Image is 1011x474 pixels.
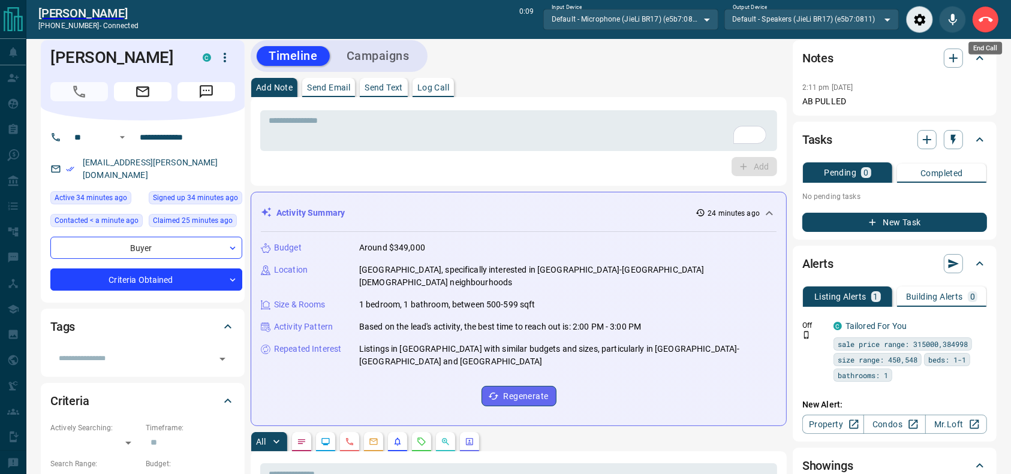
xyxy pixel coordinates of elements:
[261,202,777,224] div: Activity Summary24 minutes ago
[802,398,987,411] p: New Alert:
[335,46,422,66] button: Campaigns
[359,241,425,254] p: Around $349,000
[214,351,231,367] button: Open
[153,215,233,227] span: Claimed 25 minutes ago
[920,169,963,177] p: Completed
[928,354,966,366] span: beds: 1-1
[972,6,999,33] div: End Call
[838,338,968,350] span: sale price range: 315000,384998
[256,437,266,446] p: All
[519,6,534,33] p: 0:09
[321,437,330,446] svg: Lead Browsing Activity
[50,82,108,101] span: Call
[114,82,171,101] span: Email
[824,168,856,177] p: Pending
[441,437,450,446] svg: Opportunities
[153,192,238,204] span: Signed up 34 minutes ago
[906,6,933,33] div: Audio Settings
[257,46,330,66] button: Timeline
[50,312,235,341] div: Tags
[274,343,341,355] p: Repeated Interest
[50,48,185,67] h1: [PERSON_NAME]
[393,437,402,446] svg: Listing Alerts
[345,437,354,446] svg: Calls
[834,322,842,330] div: condos.ca
[50,191,143,208] div: Thu Aug 14 2025
[369,437,378,446] svg: Emails
[802,331,811,339] svg: Push Notification Only
[543,9,718,29] div: Default - Microphone (JieLi BR17) (e5b7:0811)
[274,298,326,311] p: Size & Rooms
[802,49,834,68] h2: Notes
[66,165,74,173] svg: Email Verified
[274,264,308,276] p: Location
[802,213,987,232] button: New Task
[203,53,211,62] div: condos.ca
[874,292,878,301] p: 1
[359,321,641,333] p: Based on the lead's activity, the best time to reach out is: 2:00 PM - 3:00 PM
[146,422,235,433] p: Timeframe:
[802,83,853,92] p: 2:11 pm [DATE]
[256,83,293,92] p: Add Note
[863,168,868,177] p: 0
[146,458,235,469] p: Budget:
[802,44,987,73] div: Notes
[38,6,139,20] a: [PERSON_NAME]
[838,369,888,381] span: bathrooms: 1
[115,130,130,144] button: Open
[906,292,963,301] p: Building Alerts
[50,317,75,336] h2: Tags
[465,437,474,446] svg: Agent Actions
[103,22,139,30] span: connected
[50,214,143,231] div: Thu Aug 14 2025
[925,415,987,434] a: Mr.Loft
[863,415,925,434] a: Condos
[274,321,333,333] p: Activity Pattern
[269,116,769,146] textarea: To enrich screen reader interactions, please activate Accessibility in Grammarly extension settings
[552,4,582,11] label: Input Device
[50,237,242,259] div: Buyer
[50,268,242,291] div: Criteria Obtained
[802,188,987,206] p: No pending tasks
[814,292,866,301] p: Listing Alerts
[359,343,777,368] p: Listings in [GEOGRAPHIC_DATA] with similar budgets and sizes, particularly in [GEOGRAPHIC_DATA]-[...
[968,42,1002,55] div: End Call
[177,82,235,101] span: Message
[50,458,140,469] p: Search Range:
[970,292,975,301] p: 0
[724,9,899,29] div: Default - Speakers (JieLi BR17) (e5b7:0811)
[802,125,987,154] div: Tasks
[307,83,350,92] p: Send Email
[802,254,834,273] h2: Alerts
[50,387,235,415] div: Criteria
[482,386,556,406] button: Regenerate
[939,6,966,33] div: Mute
[802,320,826,331] p: Off
[149,214,242,231] div: Thu Aug 14 2025
[55,192,127,204] span: Active 34 minutes ago
[417,437,426,446] svg: Requests
[802,415,864,434] a: Property
[417,83,449,92] p: Log Call
[50,422,140,433] p: Actively Searching:
[55,215,139,227] span: Contacted < a minute ago
[276,207,345,219] p: Activity Summary
[365,83,403,92] p: Send Text
[802,249,987,278] div: Alerts
[359,298,535,311] p: 1 bedroom, 1 bathroom, between 500-599 sqft
[708,208,760,219] p: 24 minutes ago
[149,191,242,208] div: Thu Aug 14 2025
[359,264,777,289] p: [GEOGRAPHIC_DATA], specifically interested in [GEOGRAPHIC_DATA]-[GEOGRAPHIC_DATA][DEMOGRAPHIC_DAT...
[733,4,767,11] label: Output Device
[838,354,917,366] span: size range: 450,548
[802,130,832,149] h2: Tasks
[297,437,306,446] svg: Notes
[802,95,987,108] p: AB PULLED
[38,20,139,31] p: [PHONE_NUMBER] -
[83,158,218,180] a: [EMAIL_ADDRESS][PERSON_NAME][DOMAIN_NAME]
[845,321,907,331] a: Tailored For You
[50,391,89,410] h2: Criteria
[274,241,302,254] p: Budget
